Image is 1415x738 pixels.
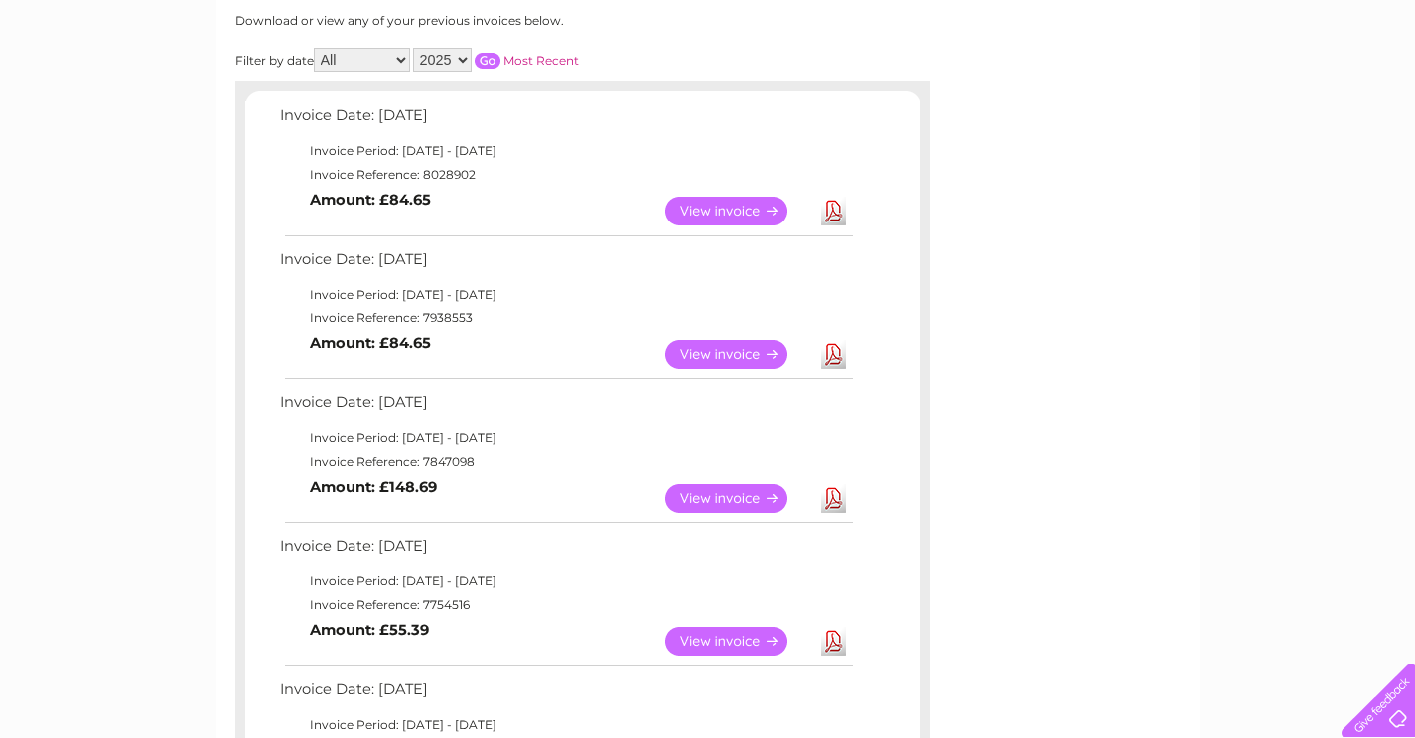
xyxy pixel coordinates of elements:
[275,163,856,187] td: Invoice Reference: 8028902
[1041,10,1178,35] a: 0333 014 3131
[275,389,856,426] td: Invoice Date: [DATE]
[665,197,811,225] a: View
[1242,84,1271,99] a: Blog
[310,621,429,639] b: Amount: £55.39
[50,52,151,112] img: logo.png
[275,102,856,139] td: Invoice Date: [DATE]
[821,484,846,513] a: Download
[1171,84,1230,99] a: Telecoms
[275,533,856,570] td: Invoice Date: [DATE]
[1350,84,1397,99] a: Log out
[310,478,437,496] b: Amount: £148.69
[1115,84,1159,99] a: Energy
[275,246,856,283] td: Invoice Date: [DATE]
[235,48,757,72] div: Filter by date
[310,191,431,209] b: Amount: £84.65
[310,334,431,352] b: Amount: £84.65
[1065,84,1103,99] a: Water
[503,53,579,68] a: Most Recent
[665,484,811,513] a: View
[275,593,856,617] td: Invoice Reference: 7754516
[665,627,811,656] a: View
[821,627,846,656] a: Download
[275,450,856,474] td: Invoice Reference: 7847098
[275,713,856,737] td: Invoice Period: [DATE] - [DATE]
[275,306,856,330] td: Invoice Reference: 7938553
[275,426,856,450] td: Invoice Period: [DATE] - [DATE]
[235,14,757,28] div: Download or view any of your previous invoices below.
[665,340,811,369] a: View
[275,676,856,713] td: Invoice Date: [DATE]
[275,139,856,163] td: Invoice Period: [DATE] - [DATE]
[821,340,846,369] a: Download
[239,11,1178,96] div: Clear Business is a trading name of Verastar Limited (registered in [GEOGRAPHIC_DATA] No. 3667643...
[1283,84,1332,99] a: Contact
[275,283,856,307] td: Invoice Period: [DATE] - [DATE]
[821,197,846,225] a: Download
[275,569,856,593] td: Invoice Period: [DATE] - [DATE]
